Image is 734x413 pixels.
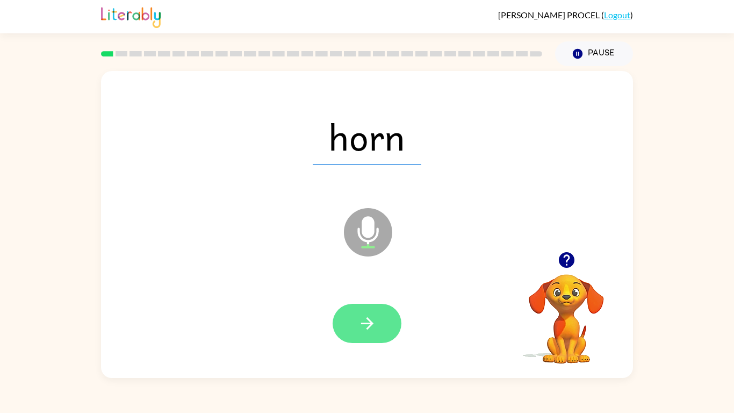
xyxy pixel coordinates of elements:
button: Pause [555,41,633,66]
span: horn [313,109,421,165]
span: [PERSON_NAME] PROCEL [498,10,601,20]
video: Your browser must support playing .mp4 files to use Literably. Please try using another browser. [513,258,620,365]
a: Logout [604,10,630,20]
div: ( ) [498,10,633,20]
img: Literably [101,4,161,28]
